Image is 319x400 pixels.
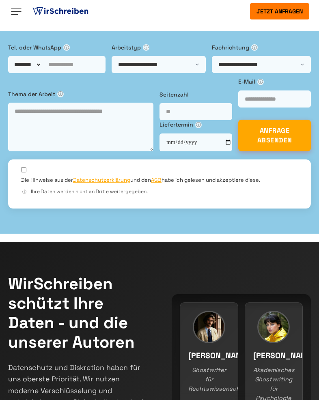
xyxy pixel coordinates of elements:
a: AGB [151,176,162,183]
label: Tel. oder WhatsApp [8,43,106,52]
span: ⓘ [57,91,64,97]
button: Jetzt anfragen [250,3,309,19]
h3: [PERSON_NAME] [253,346,295,359]
span: ⓘ [63,44,70,51]
button: ANFRAGE ABSENDEN [238,120,311,151]
label: Liefertermin [159,120,232,129]
label: E-Mail [238,77,311,86]
span: ⓘ [251,44,258,51]
label: Die Hinweise aus der und den habe ich gelesen und akzeptiere diese. [21,176,260,184]
img: logo ghostwriter-österreich [31,5,90,17]
img: Menu open [10,5,23,18]
h3: [PERSON_NAME] [188,346,230,359]
div: Ihre Daten werden nicht an Dritte weitergegeben. [21,188,298,196]
span: ⓘ [257,79,264,85]
span: ⓘ [21,189,28,195]
label: Arbeitstyp [112,43,206,52]
h2: WirSchreiben schützt Ihre Daten - und die unserer Autoren [8,274,147,352]
span: ⓘ [195,122,202,128]
label: Thema der Arbeit [8,90,153,99]
label: Seitenzahl [159,90,232,99]
span: ⓘ [143,44,149,51]
label: Fachrichtung [212,43,311,52]
a: Datenschutzerklärung [73,176,130,183]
